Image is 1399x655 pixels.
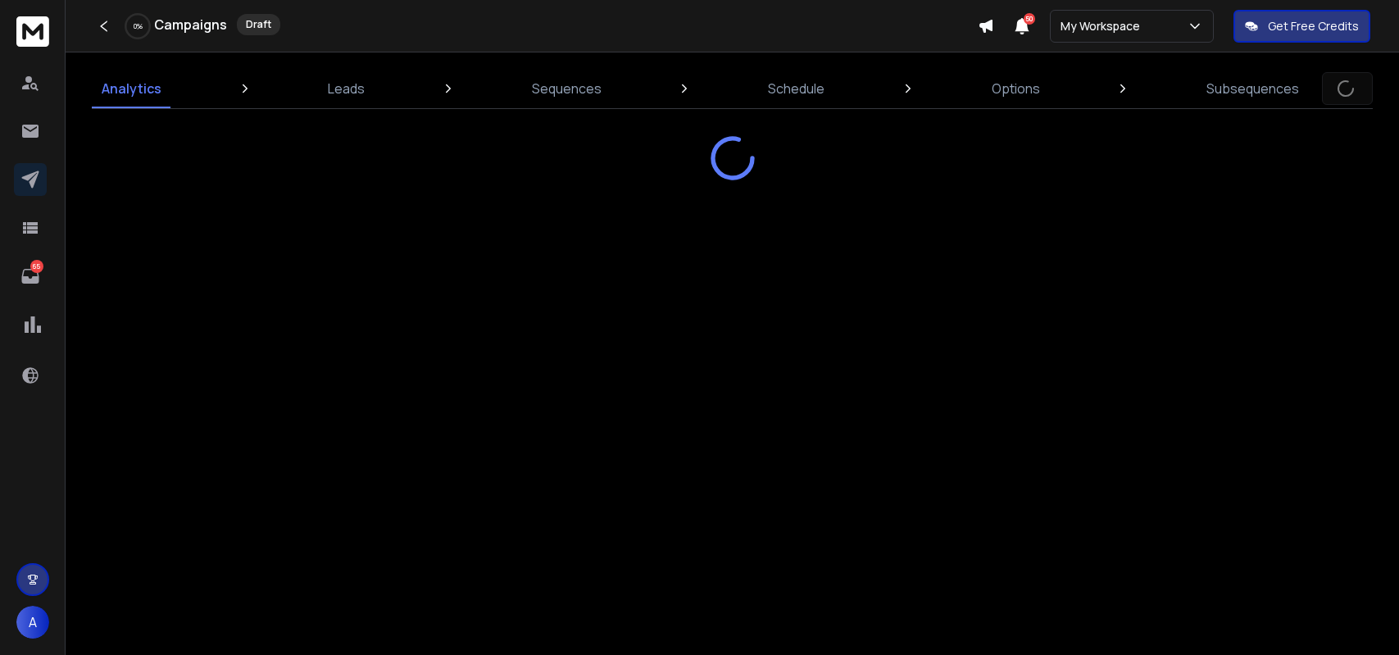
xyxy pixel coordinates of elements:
[16,606,49,639] button: A
[1061,18,1147,34] p: My Workspace
[758,69,834,108] a: Schedule
[1197,69,1309,108] a: Subsequences
[92,69,171,108] a: Analytics
[102,79,161,98] p: Analytics
[1024,13,1035,25] span: 50
[1233,10,1370,43] button: Get Free Credits
[1206,79,1299,98] p: Subsequences
[522,69,611,108] a: Sequences
[992,79,1040,98] p: Options
[237,14,280,35] div: Draft
[134,21,143,31] p: 0 %
[30,260,43,273] p: 65
[14,260,47,293] a: 65
[318,69,375,108] a: Leads
[154,15,227,34] h1: Campaigns
[982,69,1050,108] a: Options
[1268,18,1359,34] p: Get Free Credits
[532,79,602,98] p: Sequences
[328,79,365,98] p: Leads
[768,79,824,98] p: Schedule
